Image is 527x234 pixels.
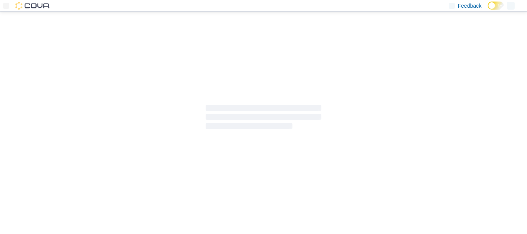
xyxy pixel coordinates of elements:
[206,106,321,131] span: Loading
[488,2,504,10] input: Dark Mode
[15,2,50,10] img: Cova
[458,2,481,10] span: Feedback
